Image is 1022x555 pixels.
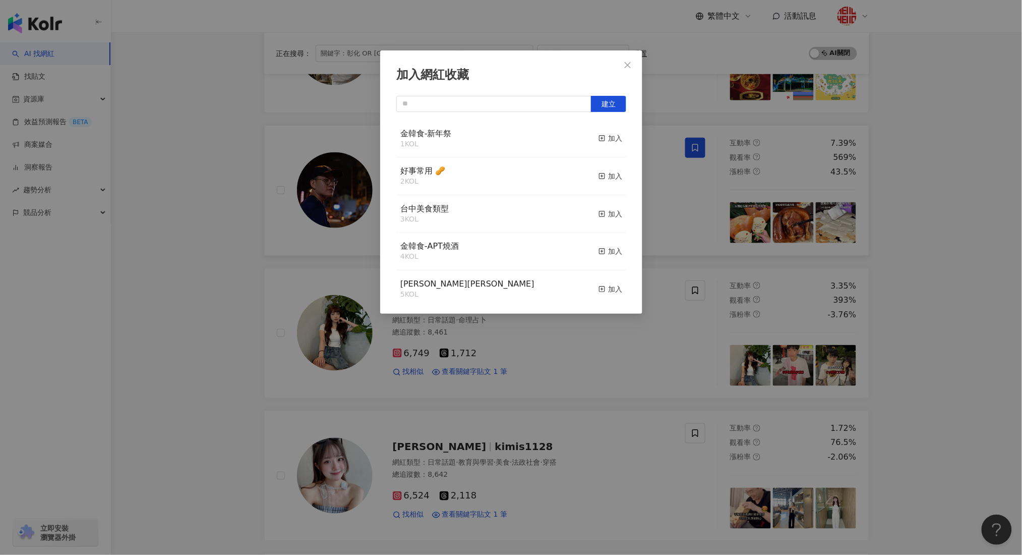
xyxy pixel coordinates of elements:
[598,171,622,182] div: 加入
[400,280,534,288] a: [PERSON_NAME][PERSON_NAME]
[598,279,622,300] button: 加入
[598,133,622,144] div: 加入
[598,165,622,187] button: 加入
[591,96,626,112] button: 建立
[598,208,622,219] div: 加入
[602,100,616,108] span: 建立
[400,167,445,175] a: 好事常用 🥜
[400,242,459,250] a: 金韓食-APT燒酒
[598,241,622,262] button: 加入
[400,204,449,213] span: 台中美食類型
[400,279,534,289] span: [PERSON_NAME][PERSON_NAME]
[396,67,626,84] div: 加入網紅收藏
[400,252,459,262] div: 4 KOL
[598,284,622,295] div: 加入
[400,241,459,251] span: 金韓食-APT燒酒
[598,128,622,149] button: 加入
[598,246,622,257] div: 加入
[400,214,449,225] div: 3 KOL
[618,55,638,75] button: Close
[624,61,632,69] span: close
[264,125,869,256] a: KOL Avatar[PERSON_NAME]的社畜樂週末網紅類型：美食總追蹤數：9,4159,415找相似查看關鍵字貼文 100 筆互動率question-circle7.39%觀看率ques...
[400,205,449,213] a: 台中美食類型
[400,139,452,149] div: 1 KOL
[400,130,452,138] a: 金韓食-新年祭
[598,203,622,225] button: 加入
[400,290,534,300] div: 5 KOL
[400,177,445,187] div: 2 KOL
[400,129,452,138] span: 金韓食-新年祭
[400,166,445,176] span: 好事常用 🥜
